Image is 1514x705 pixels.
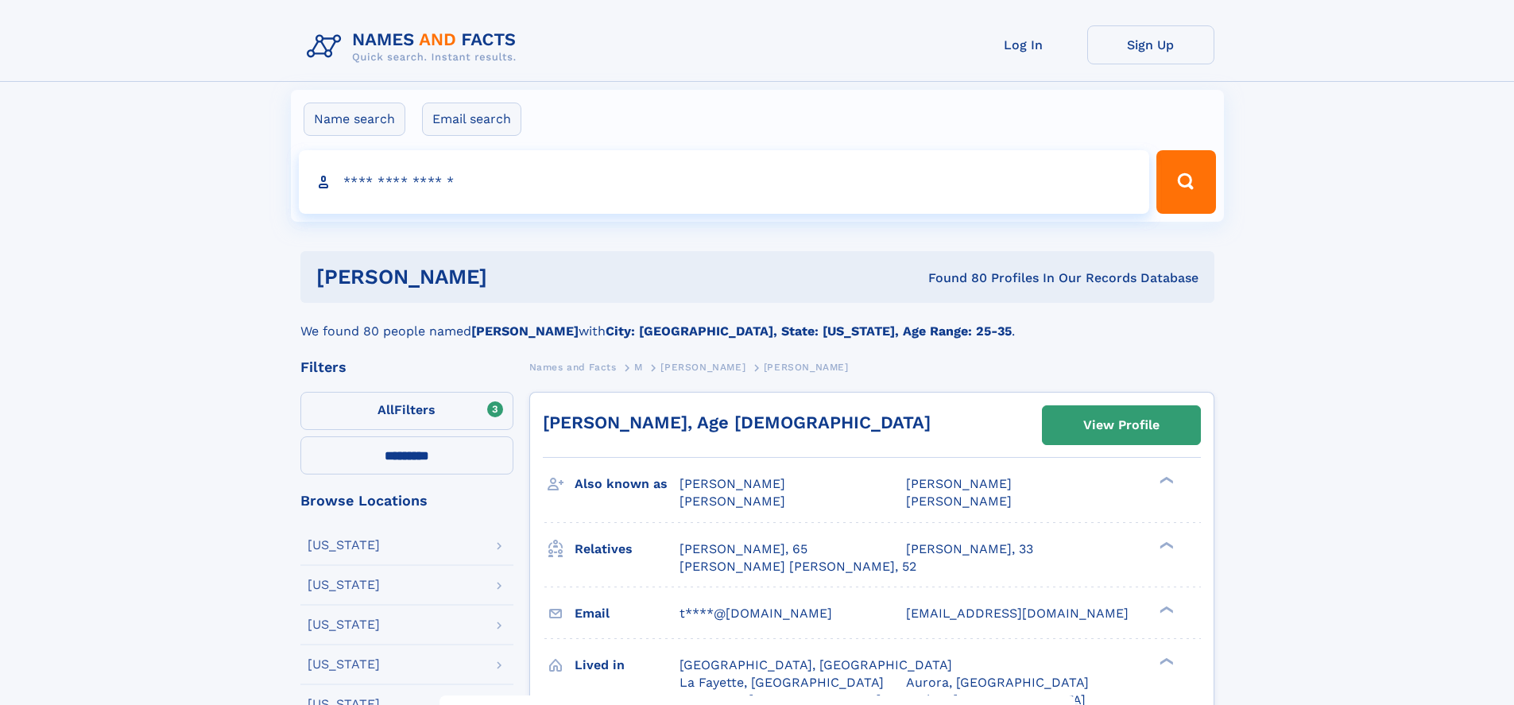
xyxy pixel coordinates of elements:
[1156,150,1215,214] button: Search Button
[680,558,916,575] a: [PERSON_NAME] [PERSON_NAME], 52
[300,25,529,68] img: Logo Names and Facts
[308,579,380,591] div: [US_STATE]
[634,357,643,377] a: M
[660,357,745,377] a: [PERSON_NAME]
[308,658,380,671] div: [US_STATE]
[1043,406,1200,444] a: View Profile
[680,476,785,491] span: [PERSON_NAME]
[529,357,617,377] a: Names and Facts
[906,540,1033,558] a: [PERSON_NAME], 33
[471,323,579,339] b: [PERSON_NAME]
[300,360,513,374] div: Filters
[300,494,513,508] div: Browse Locations
[1156,604,1175,614] div: ❯
[1156,475,1175,486] div: ❯
[575,600,680,627] h3: Email
[1083,407,1160,444] div: View Profile
[575,536,680,563] h3: Relatives
[1156,656,1175,666] div: ❯
[906,675,1089,690] span: Aurora, [GEOGRAPHIC_DATA]
[680,494,785,509] span: [PERSON_NAME]
[1087,25,1214,64] a: Sign Up
[575,471,680,498] h3: Also known as
[300,303,1214,341] div: We found 80 people named with .
[422,103,521,136] label: Email search
[906,606,1129,621] span: [EMAIL_ADDRESS][DOMAIN_NAME]
[680,657,952,672] span: [GEOGRAPHIC_DATA], [GEOGRAPHIC_DATA]
[906,476,1012,491] span: [PERSON_NAME]
[299,150,1150,214] input: search input
[960,25,1087,64] a: Log In
[764,362,849,373] span: [PERSON_NAME]
[300,392,513,430] label: Filters
[680,540,807,558] a: [PERSON_NAME], 65
[316,267,708,287] h1: [PERSON_NAME]
[707,269,1198,287] div: Found 80 Profiles In Our Records Database
[543,413,931,432] a: [PERSON_NAME], Age [DEMOGRAPHIC_DATA]
[660,362,745,373] span: [PERSON_NAME]
[1156,540,1175,550] div: ❯
[308,539,380,552] div: [US_STATE]
[575,652,680,679] h3: Lived in
[308,618,380,631] div: [US_STATE]
[378,402,394,417] span: All
[680,675,884,690] span: La Fayette, [GEOGRAPHIC_DATA]
[906,494,1012,509] span: [PERSON_NAME]
[634,362,643,373] span: M
[304,103,405,136] label: Name search
[606,323,1012,339] b: City: [GEOGRAPHIC_DATA], State: [US_STATE], Age Range: 25-35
